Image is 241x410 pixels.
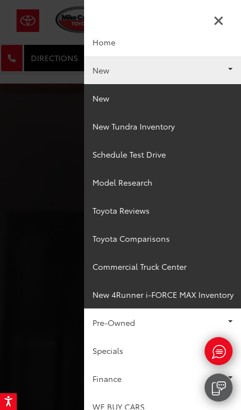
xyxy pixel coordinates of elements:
[84,56,241,84] a: New
[205,337,233,365] a: Live Chat
[84,112,241,140] a: New Tundra Inventory
[84,84,241,112] a: New
[84,28,241,56] a: Home
[84,168,241,196] a: Model Research
[84,140,241,168] a: Schedule Test Drive
[84,252,241,280] a: Commercial Truck Center
[84,337,241,365] a: Specials
[84,308,241,337] a: Pre-Owned
[210,12,227,28] button: Close Sidebar
[84,224,241,252] a: Toyota Comparisons
[84,196,241,224] a: Toyota Reviews
[84,365,241,393] a: Finance
[205,374,233,402] a: Text Us
[84,280,241,308] a: New 4Runner i-FORCE MAX Inventory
